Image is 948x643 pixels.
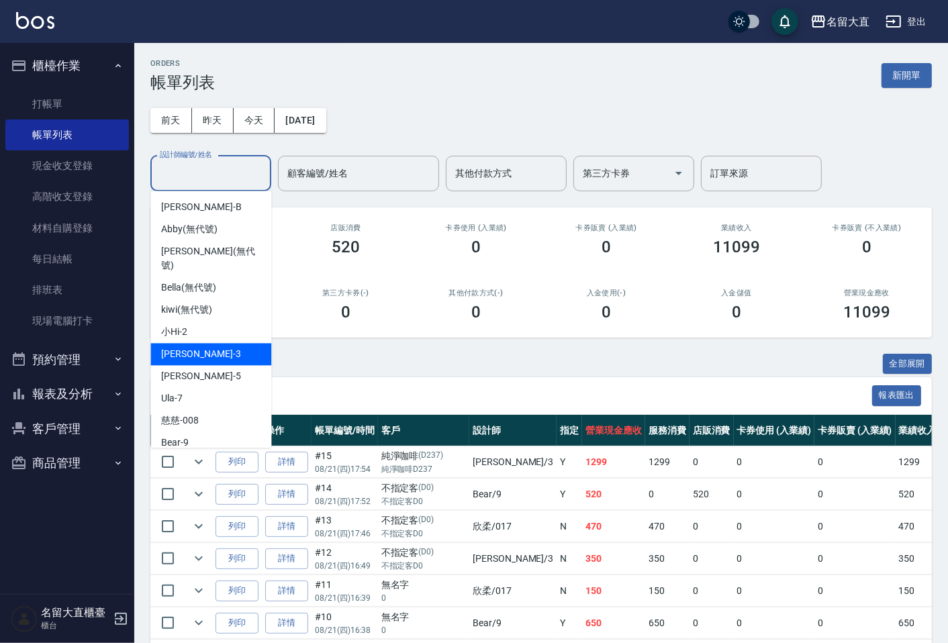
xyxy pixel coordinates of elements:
[418,481,434,495] p: (D0)
[265,484,308,505] a: 詳情
[315,495,375,507] p: 08/21 (四) 17:52
[381,560,466,572] p: 不指定客D0
[471,238,481,256] h3: 0
[160,150,212,160] label: 設計師編號/姓名
[645,607,690,639] td: 650
[381,495,466,507] p: 不指定客D0
[469,415,557,446] th: 設計師
[161,436,189,450] span: Bear -9
[896,543,940,575] td: 350
[882,63,932,88] button: 新開單
[341,303,350,321] h3: 0
[312,607,378,639] td: #10
[645,415,690,446] th: 服務消費
[161,325,187,339] span: 小Hi -2
[557,543,582,575] td: N
[315,624,375,636] p: 08/21 (四) 16:38
[469,543,557,575] td: [PERSON_NAME] /3
[883,354,933,375] button: 全部展開
[150,59,215,68] h2: ORDERS
[734,446,815,478] td: 0
[192,108,234,133] button: 昨天
[381,463,466,475] p: 純淨咖啡D237
[5,213,129,244] a: 材料自購登錄
[814,511,896,542] td: 0
[297,289,395,297] h2: 第三方卡券(-)
[381,513,466,528] div: 不指定客
[645,446,690,478] td: 1299
[5,446,129,481] button: 商品管理
[471,303,481,321] h3: 0
[418,546,434,560] p: (D0)
[5,119,129,150] a: 帳單列表
[882,68,932,81] a: 新開單
[690,511,734,542] td: 0
[312,415,378,446] th: 帳單編號/時間
[189,516,209,536] button: expand row
[557,479,582,510] td: Y
[5,377,129,411] button: 報表及分析
[771,8,798,35] button: save
[896,415,940,446] th: 業績收入
[843,303,890,321] h3: 11099
[41,606,109,620] h5: 名留大直櫃臺
[645,543,690,575] td: 350
[161,369,240,383] span: [PERSON_NAME] -5
[265,613,308,634] a: 詳情
[161,347,240,361] span: [PERSON_NAME] -3
[818,224,916,232] h2: 卡券販賣 (不入業績)
[805,8,875,36] button: 名留大直
[557,224,655,232] h2: 卡券販賣 (入業績)
[814,479,896,510] td: 0
[896,607,940,639] td: 650
[557,607,582,639] td: Y
[5,275,129,305] a: 排班表
[5,305,129,336] a: 現場電腦打卡
[315,528,375,540] p: 08/21 (四) 17:46
[734,415,815,446] th: 卡券使用 (入業績)
[11,605,38,632] img: Person
[297,224,395,232] h2: 店販消費
[602,238,611,256] h3: 0
[582,575,645,607] td: 150
[814,446,896,478] td: 0
[5,181,129,212] a: 高階收支登錄
[150,73,215,92] h3: 帳單列表
[734,543,815,575] td: 0
[688,224,786,232] h2: 業績收入
[557,446,582,478] td: Y
[5,244,129,275] a: 每日結帳
[312,511,378,542] td: #13
[734,479,815,510] td: 0
[582,511,645,542] td: 470
[332,238,360,256] h3: 520
[275,108,326,133] button: [DATE]
[189,613,209,633] button: expand row
[896,479,940,510] td: 520
[734,607,815,639] td: 0
[161,281,216,295] span: Bella (無代號)
[688,289,786,297] h2: 入金儲值
[896,511,940,542] td: 470
[189,581,209,601] button: expand row
[872,385,922,406] button: 報表匯出
[582,543,645,575] td: 350
[381,528,466,540] p: 不指定客D0
[690,415,734,446] th: 店販消費
[189,452,209,472] button: expand row
[161,413,199,428] span: 慈慈 -008
[161,303,212,317] span: kiwi (無代號)
[41,620,109,632] p: 櫃台
[826,13,869,30] div: 名留大直
[312,575,378,607] td: #11
[265,548,308,569] a: 詳情
[5,48,129,83] button: 櫃檯作業
[690,446,734,478] td: 0
[734,511,815,542] td: 0
[814,415,896,446] th: 卡券販賣 (入業績)
[582,446,645,478] td: 1299
[557,289,655,297] h2: 入金使用(-)
[427,289,525,297] h2: 其他付款方式(-)
[418,513,434,528] p: (D0)
[713,238,760,256] h3: 11099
